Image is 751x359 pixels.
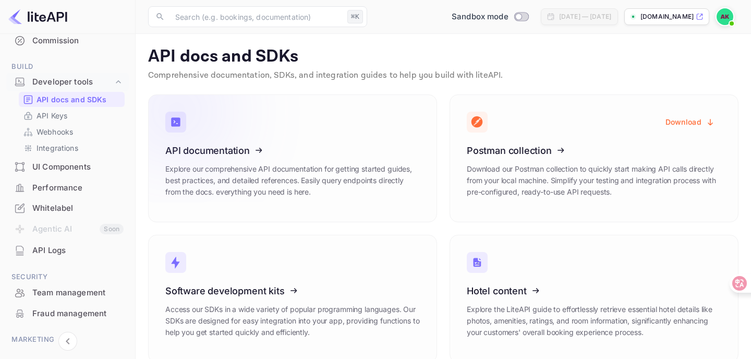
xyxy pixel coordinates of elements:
[6,283,129,302] a: Team management
[58,332,77,351] button: Collapse navigation
[6,334,129,345] span: Marketing
[6,157,129,176] a: UI Components
[32,245,124,257] div: API Logs
[148,46,738,67] p: API docs and SDKs
[165,304,420,338] p: Access our SDKs in a wide variety of popular programming languages. Our SDKs are designed for eas...
[6,304,129,324] div: Fraud management
[6,304,129,323] a: Fraud management
[8,8,67,25] img: LiteAPI logo
[6,283,129,303] div: Team management
[452,11,508,23] span: Sandbox mode
[467,163,721,198] p: Download our Postman collection to quickly start making API calls directly from your local machin...
[6,271,129,283] span: Security
[32,308,124,320] div: Fraud management
[32,161,124,173] div: UI Components
[6,241,129,261] div: API Logs
[32,76,113,88] div: Developer tools
[19,140,125,155] div: Integrations
[32,182,124,194] div: Performance
[717,8,733,25] img: Amit K
[148,94,437,222] a: API documentationExplore our comprehensive API documentation for getting started guides, best pra...
[6,73,129,91] div: Developer tools
[19,124,125,139] div: Webhooks
[6,241,129,260] a: API Logs
[467,145,721,156] h3: Postman collection
[467,304,721,338] p: Explore the LiteAPI guide to effortlessly retrieve essential hotel details like photos, amenities...
[148,69,738,82] p: Comprehensive documentation, SDKs, and integration guides to help you build with liteAPI.
[19,92,125,107] div: API docs and SDKs
[37,142,78,153] p: Integrations
[32,202,124,214] div: Whitelabel
[6,178,129,197] a: Performance
[23,142,120,153] a: Integrations
[23,126,120,137] a: Webhooks
[347,10,363,23] div: ⌘K
[467,285,721,296] h3: Hotel content
[32,287,124,299] div: Team management
[169,6,343,27] input: Search (e.g. bookings, documentation)
[37,126,73,137] p: Webhooks
[6,198,129,218] a: Whitelabel
[23,110,120,121] a: API Keys
[559,12,611,21] div: [DATE] — [DATE]
[6,31,129,51] div: Commission
[165,285,420,296] h3: Software development kits
[640,12,694,21] p: [DOMAIN_NAME]
[6,198,129,219] div: Whitelabel
[6,178,129,198] div: Performance
[659,112,721,132] button: Download
[6,157,129,177] div: UI Components
[6,61,129,73] span: Build
[19,108,125,123] div: API Keys
[32,35,124,47] div: Commission
[6,31,129,50] a: Commission
[23,94,120,105] a: API docs and SDKs
[447,11,532,23] div: Switch to Production mode
[37,110,67,121] p: API Keys
[37,94,107,105] p: API docs and SDKs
